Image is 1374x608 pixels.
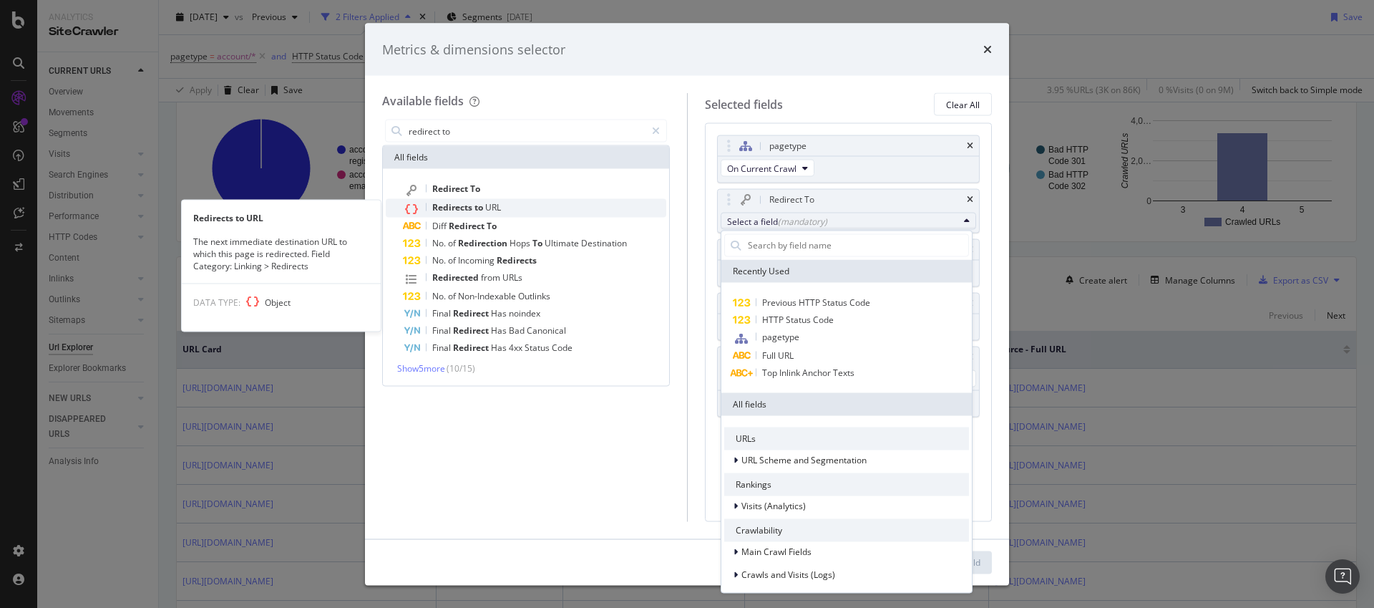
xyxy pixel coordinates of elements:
span: noindex [509,307,540,319]
span: Canonical [527,324,566,337]
span: Redirects [497,254,537,266]
div: Previous HTTP Status CodetimesOn Compared Crawl [717,293,980,341]
span: Redirected [432,271,481,284]
span: Top Inlink Anchor Texts [762,366,854,378]
span: Hops [510,237,532,249]
div: pagetype [769,139,807,153]
div: Recently Used [721,259,972,282]
span: Final [432,324,453,337]
span: Redirects [432,201,474,213]
span: Has [491,324,509,337]
div: Metrics & dimensions selector [382,40,565,59]
span: HTTP Status Code [762,313,834,325]
div: Select a field [727,215,959,227]
div: The next immediate destination URL to which this page is redirected. Field Category: Linking > Re... [182,235,381,271]
div: times [983,40,992,59]
span: Final [432,342,453,354]
div: Redirect To [769,193,814,207]
div: SourcetimesFull URLOn Current Crawl [717,347,980,418]
span: Diff [432,220,449,232]
span: from [481,271,502,284]
div: modal [365,23,1009,585]
span: No. [432,237,448,249]
div: Redirect TotimesSelect a field(mandatory)Recently UsedPrevious HTTP Status CodeHTTP Status Codepa... [717,189,980,233]
span: Redirect [453,342,491,354]
span: Has [491,342,509,354]
span: of [448,254,458,266]
span: 4xx [509,342,525,354]
span: Destination [581,237,627,249]
div: Rankings [724,473,969,496]
span: Final [432,307,453,319]
span: Status [525,342,552,354]
span: No. [432,254,448,266]
div: Open Intercom Messenger [1325,559,1360,594]
span: Non-Indexable [458,290,518,302]
span: of [448,237,458,249]
span: Visits (Analytics) [741,499,806,511]
span: Show 5 more [397,362,445,375]
span: Redirect [453,324,491,337]
div: Crawlability [724,518,969,541]
button: Select a field(mandatory) [721,213,977,230]
span: Ultimate [545,237,581,249]
div: (mandatory) [778,215,827,227]
span: Code [552,342,572,354]
span: Bad [509,324,527,337]
span: Outlinks [518,290,550,302]
span: To [532,237,545,249]
div: All fields [721,392,972,415]
div: times [967,142,973,150]
span: URLs [502,271,522,284]
button: Clear All [934,93,992,116]
div: Clear All [946,98,980,110]
span: Redirect [449,220,487,232]
span: Has [491,307,509,319]
input: Search by field name [746,234,968,256]
div: Selected fields [705,96,783,112]
span: ( 10 / 15 ) [447,362,475,375]
div: HTTP Status CodetimesOn Current Crawl [717,239,980,287]
input: Search by field name [407,120,645,142]
span: On Current Crawl [727,162,796,174]
span: Redirect [453,307,491,319]
span: Redirect [432,183,470,195]
div: times [967,196,973,204]
button: On Current Crawl [721,160,814,177]
span: URL [485,201,501,213]
span: URL Scheme and Segmentation [741,453,867,465]
span: To [487,220,497,232]
span: Redirection [458,237,510,249]
div: pagetypetimesOn Current Crawl [717,135,980,183]
span: To [470,183,480,195]
span: Previous HTTP Status Code [762,296,870,308]
span: No. [432,290,448,302]
span: pagetype [762,330,799,342]
div: URLs [724,427,969,450]
span: Full URL [762,349,794,361]
div: All fields [383,146,669,169]
span: to [474,201,485,213]
span: of [448,290,458,302]
div: Available fields [382,93,464,109]
div: Redirects to URL [182,211,381,223]
span: Incoming [458,254,497,266]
